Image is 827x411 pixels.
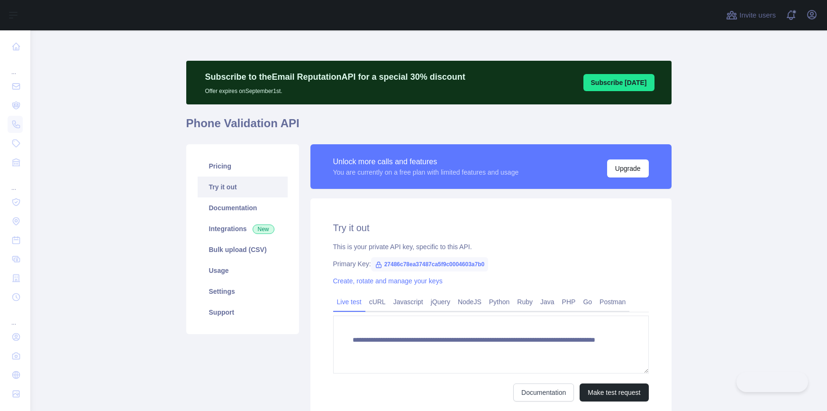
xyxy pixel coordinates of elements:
[390,294,427,309] a: Javascript
[8,173,23,192] div: ...
[8,308,23,327] div: ...
[333,156,519,168] div: Unlock more calls and features
[536,294,558,309] a: Java
[724,8,778,23] button: Invite users
[371,257,489,271] span: 27486c78ea37487ca5f9c0004603a7b0
[198,260,288,281] a: Usage
[558,294,580,309] a: PHP
[198,197,288,218] a: Documentation
[739,10,776,21] span: Invite users
[333,221,649,234] h2: Try it out
[485,294,514,309] a: Python
[333,259,649,269] div: Primary Key:
[513,383,574,402] a: Documentation
[596,294,629,309] a: Postman
[198,218,288,239] a: Integrations New
[365,294,390,309] a: cURL
[607,159,649,177] button: Upgrade
[333,277,443,285] a: Create, rotate and manage your keys
[198,177,288,197] a: Try it out
[580,383,648,402] button: Make test request
[186,116,672,139] h1: Phone Validation API
[198,281,288,302] a: Settings
[513,294,536,309] a: Ruby
[427,294,454,309] a: jQuery
[198,239,288,260] a: Bulk upload (CSV)
[333,242,649,252] div: This is your private API key, specific to this API.
[205,70,465,84] p: Subscribe to the Email Reputation API for a special 30 % discount
[253,224,274,234] span: New
[205,84,465,95] p: Offer expires on September 1st.
[454,294,485,309] a: NodeJS
[736,372,808,392] iframe: Toggle Customer Support
[198,302,288,323] a: Support
[333,294,365,309] a: Live test
[583,74,654,91] button: Subscribe [DATE]
[8,57,23,76] div: ...
[198,156,288,177] a: Pricing
[333,168,519,177] div: You are currently on a free plan with limited features and usage
[579,294,596,309] a: Go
